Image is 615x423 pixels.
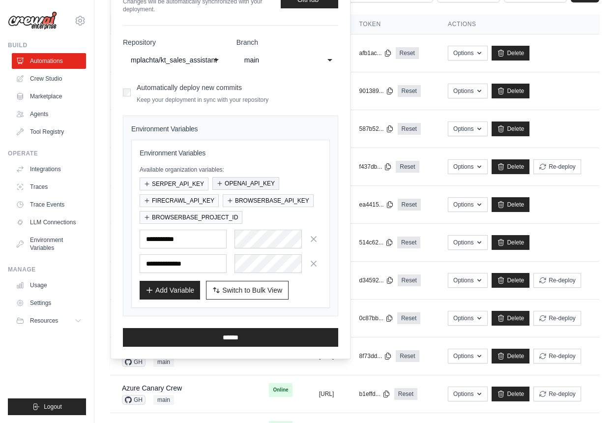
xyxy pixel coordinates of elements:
[12,277,86,293] a: Usage
[396,161,419,173] a: Reset
[359,87,394,95] button: 901389...
[492,349,529,363] a: Delete
[131,54,197,66] div: mplachta/kt_sales_assistant
[436,14,599,34] th: Actions
[448,84,488,98] button: Options
[398,274,421,286] a: Reset
[396,350,419,362] a: Reset
[492,273,529,288] a: Delete
[397,312,420,324] a: Reset
[269,383,292,397] span: Online
[122,384,182,392] a: Azure Canary Crew
[398,85,421,97] a: Reset
[448,273,488,288] button: Options
[110,14,257,34] th: Crew
[397,237,420,248] a: Reset
[236,37,338,47] label: Branch
[359,125,394,133] button: 587b52...
[140,178,208,190] button: SERPER_API_KEY
[12,179,86,195] a: Traces
[359,276,394,284] button: d34592...
[8,150,86,157] div: Operate
[12,232,86,256] a: Environment Variables
[492,197,529,212] a: Delete
[448,387,488,401] button: Options
[131,124,330,134] h4: Environment Variables
[348,14,437,34] th: Token
[153,357,174,367] span: main
[244,54,311,66] div: main
[448,311,488,326] button: Options
[12,71,86,87] a: Crew Studio
[359,390,390,398] button: b1effd...
[448,159,488,174] button: Options
[30,317,58,325] span: Resources
[533,273,581,288] button: Re-deploy
[223,194,314,207] button: BROWSERBASE_API_KEY
[398,123,421,135] a: Reset
[359,314,393,322] button: 0c87bb...
[122,357,146,367] span: GH
[533,311,581,326] button: Re-deploy
[8,11,57,30] img: Logo
[122,395,146,405] span: GH
[492,121,529,136] a: Delete
[359,163,392,171] button: f437db...
[359,352,392,360] button: 8f73dd...
[492,235,529,250] a: Delete
[137,96,268,104] p: Keep your deployment in sync with your repository
[448,121,488,136] button: Options
[492,311,529,326] a: Delete
[12,214,86,230] a: LLM Connections
[448,197,488,212] button: Options
[359,201,394,209] button: ea4415...
[222,285,282,295] span: Switch to Bulk View
[140,211,242,224] button: BROWSERBASE_PROJECT_ID
[8,41,86,49] div: Build
[448,235,488,250] button: Options
[396,47,419,59] a: Reset
[12,53,86,69] a: Automations
[12,89,86,104] a: Marketplace
[140,166,322,174] p: Available organization variables:
[12,106,86,122] a: Agents
[533,349,581,363] button: Re-deploy
[398,199,421,211] a: Reset
[492,387,529,401] a: Delete
[153,395,174,405] span: main
[359,239,393,246] button: 514c62...
[492,84,529,98] a: Delete
[533,159,581,174] button: Re-deploy
[137,84,242,91] label: Automatically deploy new commits
[8,266,86,273] div: Manage
[8,398,86,415] button: Logout
[206,281,289,300] button: Switch to Bulk View
[140,148,322,158] h3: Environment Variables
[12,313,86,329] button: Resources
[359,49,392,57] button: afb1ac...
[12,295,86,311] a: Settings
[140,281,200,300] button: Add Variable
[12,197,86,212] a: Trace Events
[448,349,488,363] button: Options
[394,388,417,400] a: Reset
[492,159,529,174] a: Delete
[448,46,488,60] button: Options
[140,194,219,207] button: FIRECRAWL_API_KEY
[492,46,529,60] a: Delete
[12,124,86,140] a: Tool Registry
[12,161,86,177] a: Integrations
[123,37,225,47] label: Repository
[533,387,581,401] button: Re-deploy
[44,403,62,411] span: Logout
[212,177,279,190] button: OPENAI_API_KEY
